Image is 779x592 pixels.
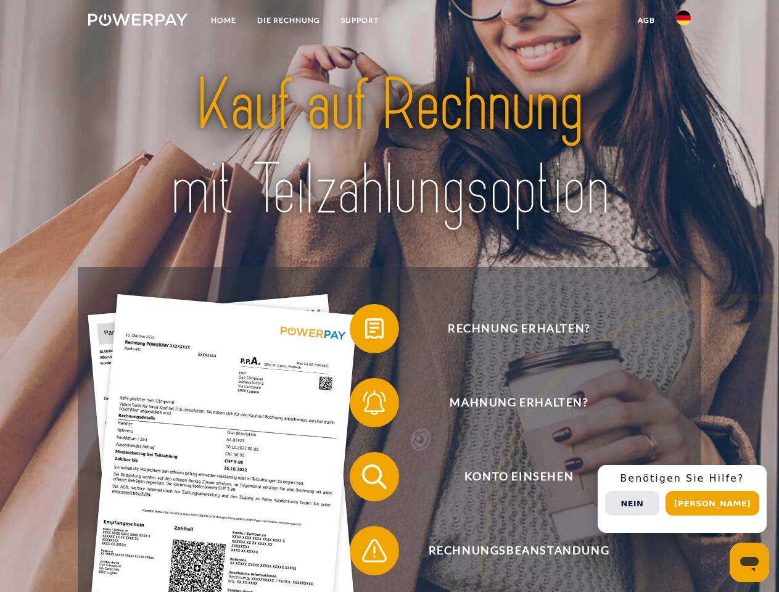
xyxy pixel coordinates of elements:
button: Rechnungsbeanstandung [350,526,670,575]
div: Schnellhilfe [598,465,767,533]
img: title-powerpay_de.svg [118,59,661,236]
button: [PERSON_NAME] [666,491,759,516]
img: de [676,10,691,25]
img: qb_bell.svg [359,387,390,418]
button: Rechnung erhalten? [350,304,670,353]
a: SUPPORT [331,9,389,31]
a: Home [200,9,247,31]
button: Mahnung erhalten? [350,378,670,427]
button: Nein [605,491,659,516]
span: Mahnung erhalten? [368,378,670,427]
span: Konto einsehen [368,452,670,501]
a: DIE RECHNUNG [247,9,331,31]
img: qb_warning.svg [359,535,390,566]
button: Konto einsehen [350,452,670,501]
img: logo-powerpay-white.svg [88,14,188,26]
img: qb_search.svg [359,461,390,492]
iframe: Schaltfläche zum Öffnen des Messaging-Fensters [730,543,769,582]
img: qb_bill.svg [359,313,390,344]
span: Rechnungsbeanstandung [368,526,670,575]
span: Rechnung erhalten? [368,304,670,353]
h3: Benötigen Sie Hilfe? [605,472,759,485]
a: agb [627,9,666,31]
